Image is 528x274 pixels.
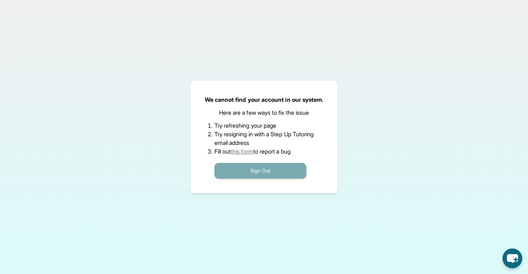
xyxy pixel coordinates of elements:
li: Fill out to report a bug [214,147,314,156]
button: chat-button [502,248,522,268]
a: this form [231,148,253,155]
p: We cannot find your account in our system. [205,95,324,104]
p: Here are a few ways to fix the issue [219,108,309,117]
a: Sign Out [214,167,306,174]
button: Sign Out [214,163,306,179]
li: Try resigning in with a Step Up Tutoring email address [214,130,314,147]
li: Try refreshing your page [214,121,314,130]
